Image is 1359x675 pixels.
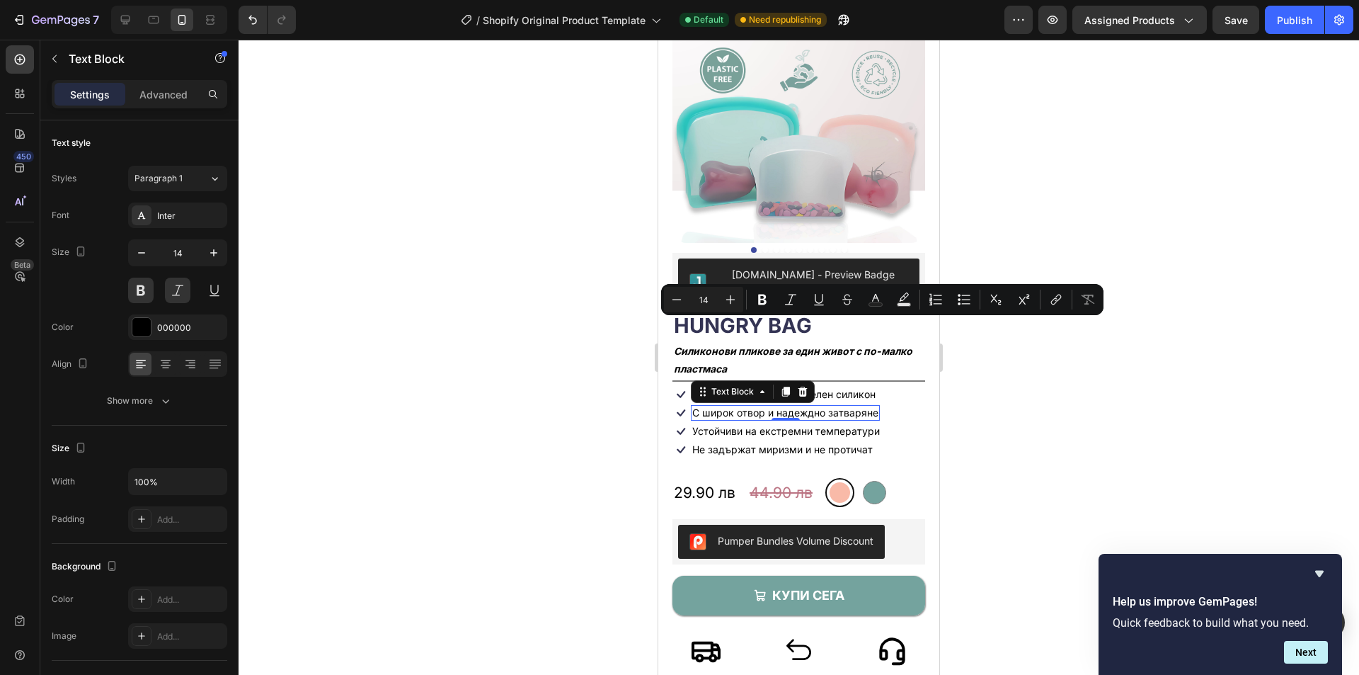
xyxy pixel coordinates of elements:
[1072,6,1207,34] button: Assigned Products
[52,355,91,374] div: Align
[1113,565,1328,664] div: Help us improve GemPages!
[52,557,120,577] div: Background
[134,172,183,185] span: Paragraph 1
[52,321,74,334] div: Color
[749,13,821,26] span: Need republishing
[1,633,92,672] p: Безплатна доставка над 70лв
[1277,13,1312,28] div: Publish
[52,137,91,149] div: Text style
[129,469,226,494] input: Auto
[69,50,189,67] p: Text Block
[139,87,188,102] p: Advanced
[157,514,224,526] div: Add...
[13,151,34,162] div: 450
[189,633,280,659] p: Бърз съпорт за клиентите
[694,13,723,26] span: Default
[1084,13,1175,28] span: Assigned Products
[476,13,480,28] span: /
[157,594,224,606] div: Add...
[157,322,224,334] div: 000000
[1225,14,1248,26] span: Save
[52,593,74,606] div: Color
[52,513,84,526] div: Padding
[1311,565,1328,582] button: Hide survey
[52,439,89,458] div: Size
[6,6,105,34] button: 7
[52,630,76,642] div: Image
[70,87,110,102] p: Settings
[52,388,227,414] button: Show more
[239,6,296,34] div: Undo/Redo
[1113,594,1328,611] h2: Help us improve GemPages!
[157,630,224,643] div: Add...
[107,394,173,408] div: Show more
[1113,616,1328,630] p: Quick feedback to build what you need.
[52,243,89,262] div: Size
[1284,641,1328,664] button: Next question
[483,13,646,28] span: Shopify Original Product Template
[11,259,34,271] div: Beta
[93,11,99,28] p: 7
[157,210,224,222] div: Inter
[52,475,75,488] div: Width
[52,209,69,222] div: Font
[52,172,76,185] div: Styles
[95,633,185,659] p: 100% Връщане на парите до 30дни
[1265,6,1324,34] button: Publish
[1212,6,1259,34] button: Save
[661,284,1103,315] div: Editor contextual toolbar
[658,40,939,675] iframe: Design area
[128,166,227,191] button: Paragraph 1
